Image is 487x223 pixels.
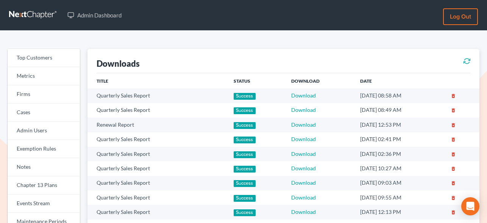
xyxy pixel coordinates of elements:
a: delete_forever [451,136,456,142]
div: Success [234,195,256,202]
a: delete_forever [451,121,456,128]
a: delete_forever [451,209,456,215]
td: [DATE] 09:55 AM [354,190,445,205]
a: Download [291,92,316,99]
a: Log out [443,8,478,25]
a: delete_forever [451,165,456,171]
i: delete_forever [451,181,456,186]
td: Quarterly Sales Report [87,190,228,205]
i: delete_forever [451,152,456,157]
a: Download [291,194,316,201]
td: Quarterly Sales Report [87,132,228,147]
th: Status [228,73,285,88]
i: delete_forever [451,93,456,99]
a: Download [291,151,316,157]
a: Notes [8,158,80,176]
td: [DATE] 12:53 PM [354,118,445,132]
td: [DATE] 08:58 AM [354,88,445,103]
td: [DATE] 02:36 PM [354,147,445,161]
a: delete_forever [451,92,456,99]
a: Download [291,165,316,171]
i: delete_forever [451,108,456,113]
div: Open Intercom Messenger [461,197,479,215]
div: Success [234,166,256,173]
a: delete_forever [451,179,456,186]
a: Admin Dashboard [64,8,125,22]
a: Download [291,209,316,215]
i: delete_forever [451,195,456,201]
a: Download [291,107,316,113]
a: Chapter 13 Plans [8,176,80,195]
a: Cases [8,104,80,122]
a: Top Customers [8,49,80,67]
i: delete_forever [451,166,456,171]
div: Success [234,107,256,114]
td: [DATE] 12:13 PM [354,205,445,219]
td: Renewal Report [87,118,228,132]
a: delete_forever [451,151,456,157]
div: Success [234,122,256,129]
th: Date [354,73,445,88]
div: Success [234,137,256,143]
td: Quarterly Sales Report [87,176,228,190]
td: Quarterly Sales Report [87,103,228,118]
div: Success [234,180,256,187]
a: Admin Users [8,122,80,140]
a: delete_forever [451,194,456,201]
i: delete_forever [451,210,456,215]
td: Quarterly Sales Report [87,161,228,176]
i: delete_forever [451,122,456,128]
th: Title [87,73,228,88]
div: Success [234,93,256,100]
td: Quarterly Sales Report [87,88,228,103]
a: Firms [8,85,80,104]
td: [DATE] 09:03 AM [354,176,445,190]
a: Download [291,179,316,186]
td: [DATE] 10:27 AM [354,161,445,176]
a: Metrics [8,67,80,85]
td: [DATE] 08:49 AM [354,103,445,118]
th: Download [285,73,354,88]
a: Events Stream [8,195,80,213]
i: delete_forever [451,137,456,142]
td: [DATE] 02:41 PM [354,132,445,147]
div: Downloads [97,58,140,69]
a: Download [291,136,316,142]
div: Success [234,209,256,216]
a: Download [291,121,316,128]
a: Exemption Rules [8,140,80,158]
a: delete_forever [451,107,456,113]
td: Quarterly Sales Report [87,205,228,219]
td: Quarterly Sales Report [87,147,228,161]
div: Success [234,151,256,158]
